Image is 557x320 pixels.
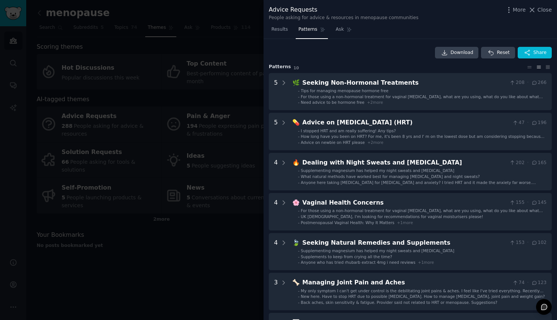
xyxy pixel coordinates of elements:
[293,66,299,70] span: 10
[298,134,299,139] div: -
[367,100,383,105] span: + 2 more
[292,119,300,126] span: 💊
[302,158,507,167] div: Dealing with Night Sweats and [MEDICAL_DATA]
[298,294,299,299] div: -
[269,24,290,39] a: Results
[513,6,526,14] span: More
[527,79,529,86] span: ·
[497,49,509,56] span: Reset
[367,140,383,145] span: + 2 more
[509,160,524,166] span: 202
[435,47,479,59] a: Download
[298,214,299,219] div: -
[301,260,416,265] span: Anyone who has tried rhubarb extract 4mg i need reviews
[298,26,317,33] span: Patterns
[302,278,510,287] div: Managing Joint Pain and Aches
[509,79,524,86] span: 208
[336,26,344,33] span: Ask
[418,260,434,265] span: + 1 more
[298,88,299,93] div: -
[301,134,545,144] span: How long have you been on HRT? For me, it's been 8 yrs and I' m on the lowest dose but am conside...
[269,5,418,15] div: Advice Requests
[301,254,392,259] span: Supplements to keep from crying all the time?
[274,158,278,185] div: 4
[509,199,524,206] span: 155
[298,260,299,265] div: -
[481,47,515,59] button: Reset
[274,118,278,145] div: 5
[301,100,365,105] span: Need advice to be hormone free
[531,199,547,206] span: 145
[533,49,547,56] span: Share
[298,140,299,145] div: -
[301,220,395,225] span: Postmenopausal Vaginal Health: Why It Matters
[298,248,299,253] div: -
[298,220,299,225] div: -
[298,94,299,99] div: -
[527,160,529,166] span: ·
[274,238,278,265] div: 4
[527,199,529,206] span: ·
[301,180,536,190] span: Anyone here taking [MEDICAL_DATA] for [MEDICAL_DATA] and anxiety? I tried HRT and it made the anx...
[531,79,547,86] span: 266
[512,120,524,126] span: 47
[298,300,299,305] div: -
[538,6,552,14] span: Close
[269,15,418,21] div: People asking for advice & resources in menopause communities
[302,78,507,88] div: Seeking Non-Hormonal Treatments
[505,6,526,14] button: More
[302,238,507,248] div: Seeking Natural Remedies and Supplements
[451,49,474,56] span: Download
[274,198,278,225] div: 4
[274,278,278,305] div: 3
[397,220,413,225] span: + 1 more
[531,120,547,126] span: 196
[301,174,480,179] span: What natural methods have worked best for managing [MEDICAL_DATA] and night sweats?
[301,294,545,299] span: New here. Have to stop HRT due to possible [MEDICAL_DATA]. How to manage [MEDICAL_DATA], joint pa...
[528,6,552,14] button: Close
[296,24,328,39] a: Patterns
[333,24,354,39] a: Ask
[301,168,454,173] span: Supplementing magnesium has helped my night sweats and [MEDICAL_DATA]
[302,118,510,127] div: Advice on [MEDICAL_DATA] (HRT)
[274,78,278,105] div: 5
[527,239,529,246] span: ·
[298,288,299,293] div: -
[271,26,288,33] span: Results
[301,214,483,219] span: UK [DEMOGRAPHIC_DATA], I'm looking for recommendations for vaginal moisturisers please!
[301,88,389,93] span: Tips for managing menopause hormone free
[509,239,524,246] span: 153
[527,120,529,126] span: ·
[298,180,299,185] div: -
[512,280,524,286] span: 74
[531,160,547,166] span: 165
[292,279,300,286] span: 🦴
[527,280,529,286] span: ·
[298,254,299,259] div: -
[292,159,300,166] span: 🔥
[292,79,300,86] span: 🌿
[292,199,300,206] span: 🌸
[531,280,547,286] span: 123
[292,239,300,246] span: 🍃
[298,208,299,213] div: -
[301,140,365,145] span: Advice on newbie on HRT please
[301,208,544,223] span: For those using a non-hormonal treatment for vaginal [MEDICAL_DATA], what are you using, what do ...
[298,174,299,179] div: -
[301,300,497,305] span: Back aches, skin sensitivity & fatigue. Provider said not related to HRT or menopause. Suggestions?
[301,129,396,133] span: I stopped HRT and am really suffering! Any tips?
[269,64,291,70] span: Pattern s
[301,94,544,109] span: For those using a non-hormonal treatment for vaginal [MEDICAL_DATA], what are you using, what do ...
[302,198,507,208] div: Vaginal Health Concerns
[301,289,544,298] span: My only symptom I can't get under control is the debilitating joint pains & aches. I feel like I'...
[531,239,547,246] span: 102
[298,100,299,105] div: -
[301,248,454,253] span: Supplementing magnesium has helped my night sweats and [MEDICAL_DATA]
[298,128,299,133] div: -
[518,47,552,59] button: Share
[298,168,299,173] div: -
